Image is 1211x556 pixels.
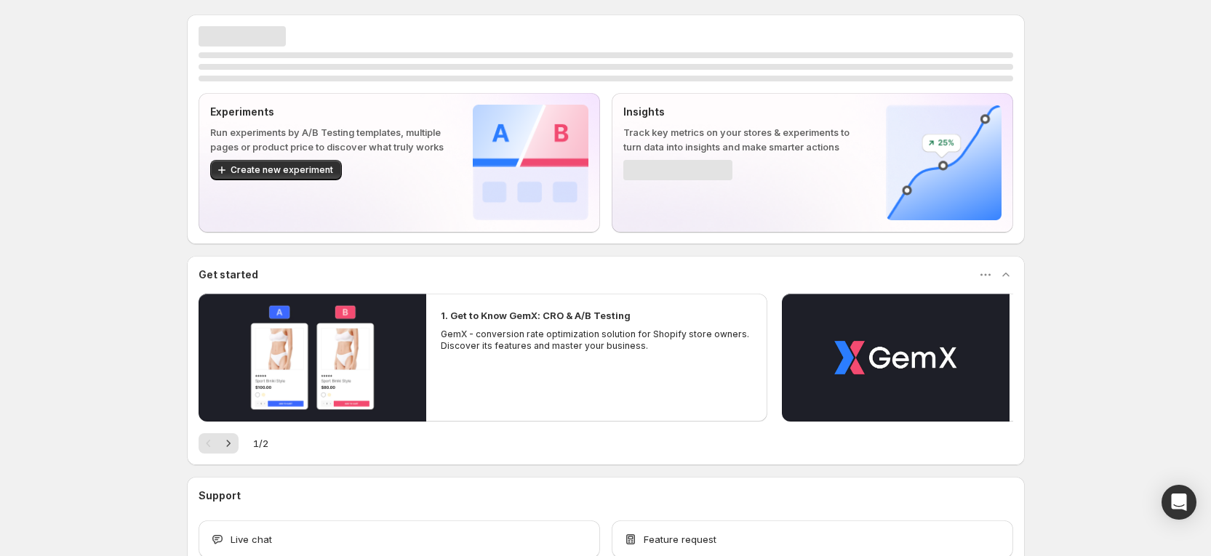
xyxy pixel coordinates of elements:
div: Open Intercom Messenger [1162,485,1196,520]
img: Insights [886,105,1002,220]
img: Experiments [473,105,588,220]
p: GemX - conversion rate optimization solution for Shopify store owners. Discover its features and ... [441,329,754,352]
button: Play video [782,294,1010,422]
span: 1 / 2 [253,436,268,451]
button: Create new experiment [210,160,342,180]
button: Next [218,433,239,454]
p: Insights [623,105,863,119]
h2: 1. Get to Know GemX: CRO & A/B Testing [441,308,631,323]
p: Run experiments by A/B Testing templates, multiple pages or product price to discover what truly ... [210,125,449,154]
span: Feature request [644,532,716,547]
p: Experiments [210,105,449,119]
h3: Get started [199,267,258,282]
span: Live chat [231,532,272,547]
span: Create new experiment [231,164,333,176]
button: Play video [199,294,426,422]
h3: Support [199,488,241,503]
nav: Pagination [199,433,239,454]
p: Track key metrics on your stores & experiments to turn data into insights and make smarter actions [623,125,863,154]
